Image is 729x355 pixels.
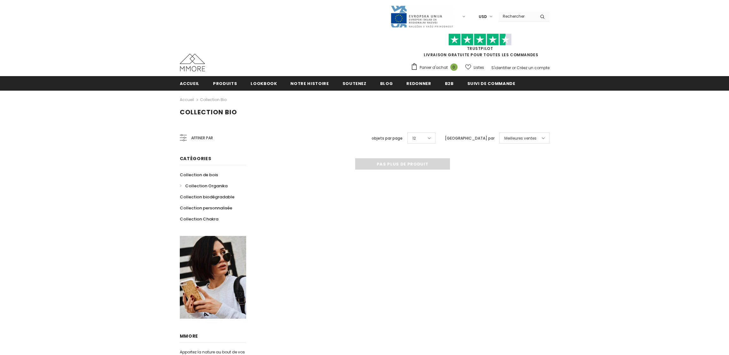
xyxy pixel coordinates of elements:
span: Redonner [406,81,431,87]
span: Catégories [180,155,211,162]
span: Accueil [180,81,200,87]
span: MMORE [180,333,198,339]
input: Search Site [499,12,535,21]
a: Produits [213,76,237,90]
a: Lookbook [251,76,277,90]
a: B2B [445,76,454,90]
a: Accueil [180,76,200,90]
label: objets par page [372,135,403,141]
a: Blog [380,76,393,90]
a: Suivi de commande [467,76,515,90]
a: Redonner [406,76,431,90]
a: S'identifier [491,65,511,70]
span: B2B [445,81,454,87]
span: Panier d'achat [420,64,448,71]
span: or [512,65,516,70]
a: Javni Razpis [390,14,453,19]
a: Accueil [180,96,194,104]
span: soutenez [343,81,367,87]
a: Collection personnalisée [180,202,232,214]
a: Collection de bois [180,169,218,180]
a: Panier d'achat 0 [411,63,461,72]
span: Lookbook [251,81,277,87]
span: Collection personnalisée [180,205,232,211]
a: Notre histoire [290,76,329,90]
span: LIVRAISON GRATUITE POUR TOUTES LES COMMANDES [411,36,550,57]
a: Collection Bio [200,97,227,102]
label: [GEOGRAPHIC_DATA] par [445,135,495,141]
span: Produits [213,81,237,87]
span: Collection Bio [180,108,237,117]
img: Cas MMORE [180,54,205,71]
span: USD [479,14,487,20]
span: Meilleures ventes [504,135,537,141]
span: Blog [380,81,393,87]
span: Listes [474,64,484,71]
a: soutenez [343,76,367,90]
span: Suivi de commande [467,81,515,87]
img: Javni Razpis [390,5,453,28]
span: 0 [450,63,458,71]
span: Affiner par [191,135,213,141]
a: Créez un compte [517,65,550,70]
a: TrustPilot [467,46,493,51]
img: Faites confiance aux étoiles pilotes [448,33,512,46]
a: Listes [465,62,484,73]
a: Collection biodégradable [180,191,234,202]
span: Collection Chakra [180,216,218,222]
span: Collection biodégradable [180,194,234,200]
a: Collection Organika [180,180,228,191]
span: 12 [412,135,416,141]
span: Collection Organika [185,183,228,189]
a: Collection Chakra [180,214,218,225]
span: Notre histoire [290,81,329,87]
span: Collection de bois [180,172,218,178]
